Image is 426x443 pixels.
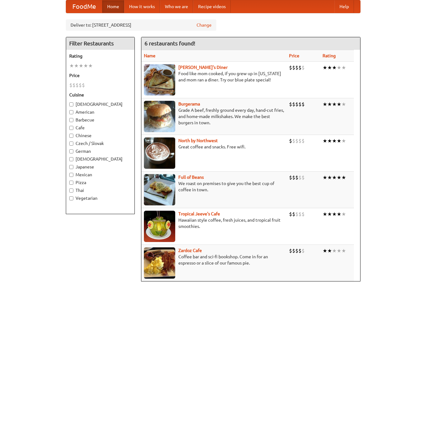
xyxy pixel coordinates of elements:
[145,40,195,46] ng-pluralize: 6 restaurants found!
[178,211,220,216] a: Tropical Jeeve's Cafe
[144,254,284,266] p: Coffee bar and sci-fi bookshop. Come in for an espresso or a slice of our famous pie.
[69,53,131,59] h5: Rating
[144,144,284,150] p: Great coffee and snacks. Free wifi.
[337,247,341,254] li: ★
[69,109,131,115] label: American
[289,174,292,181] li: $
[295,137,298,144] li: $
[302,211,305,218] li: $
[144,107,284,126] p: Grade A beef, freshly ground every day, hand-cut fries, and home-made milkshakes. We make the bes...
[289,53,299,58] a: Price
[69,195,131,201] label: Vegetarian
[76,82,79,89] li: $
[69,118,73,122] input: Barbecue
[66,37,134,50] h4: Filter Restaurants
[69,142,73,146] input: Czech / Slovak
[341,64,346,71] li: ★
[69,165,73,169] input: Japanese
[323,211,327,218] li: ★
[124,0,160,13] a: How it works
[160,0,193,13] a: Who we are
[332,137,337,144] li: ★
[69,72,131,79] h5: Price
[292,247,295,254] li: $
[289,211,292,218] li: $
[69,188,73,193] input: Thai
[341,174,346,181] li: ★
[69,164,131,170] label: Japanese
[144,70,284,83] p: Food like mom cooked, if you grew up in [US_STATE] and mom ran a diner. Try our blue plate special!
[178,138,218,143] b: North by Northwest
[69,117,131,123] label: Barbecue
[197,22,212,28] a: Change
[102,0,124,13] a: Home
[337,211,341,218] li: ★
[302,137,305,144] li: $
[144,180,284,193] p: We roast on premises to give you the best cup of coffee in town.
[69,187,131,193] label: Thai
[323,137,327,144] li: ★
[178,101,200,106] a: Burgerama
[327,137,332,144] li: ★
[72,82,76,89] li: $
[144,53,155,58] a: Name
[332,64,337,71] li: ★
[302,64,305,71] li: $
[66,0,102,13] a: FoodMe
[193,0,231,13] a: Recipe videos
[69,110,73,114] input: American
[69,134,73,138] input: Chinese
[144,247,175,279] img: zardoz.jpg
[69,157,73,161] input: [DEMOGRAPHIC_DATA]
[332,174,337,181] li: ★
[144,137,175,169] img: north.jpg
[144,174,175,205] img: beans.jpg
[298,247,302,254] li: $
[289,247,292,254] li: $
[289,64,292,71] li: $
[69,149,73,153] input: German
[292,101,295,108] li: $
[298,174,302,181] li: $
[337,64,341,71] li: ★
[292,211,295,218] li: $
[83,62,88,69] li: ★
[82,82,85,89] li: $
[295,64,298,71] li: $
[178,175,204,180] b: Full of Beans
[178,248,202,253] a: Zardoz Cafe
[69,179,131,186] label: Pizza
[69,125,131,131] label: Cafe
[337,101,341,108] li: ★
[295,174,298,181] li: $
[69,140,131,147] label: Czech / Slovak
[292,174,295,181] li: $
[69,156,131,162] label: [DEMOGRAPHIC_DATA]
[323,247,327,254] li: ★
[69,132,131,139] label: Chinese
[79,82,82,89] li: $
[69,173,73,177] input: Mexican
[69,101,131,107] label: [DEMOGRAPHIC_DATA]
[144,211,175,242] img: jeeves.jpg
[341,137,346,144] li: ★
[88,62,93,69] li: ★
[323,174,327,181] li: ★
[69,82,72,89] li: $
[302,174,305,181] li: $
[341,211,346,218] li: ★
[79,62,83,69] li: ★
[337,174,341,181] li: ★
[327,247,332,254] li: ★
[334,0,354,13] a: Help
[144,101,175,132] img: burgerama.jpg
[332,247,337,254] li: ★
[74,62,79,69] li: ★
[327,174,332,181] li: ★
[295,247,298,254] li: $
[302,247,305,254] li: $
[295,211,298,218] li: $
[332,211,337,218] li: ★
